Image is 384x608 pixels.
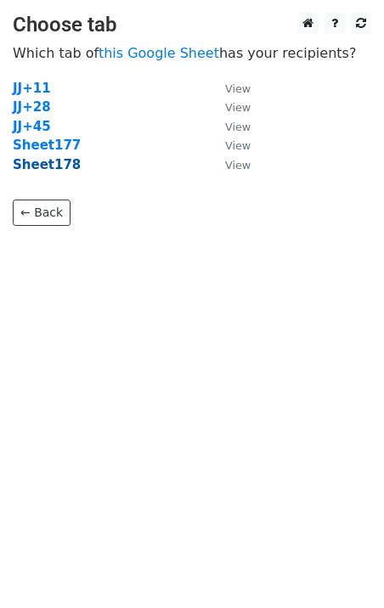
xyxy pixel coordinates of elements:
[13,200,71,226] a: ← Back
[225,82,251,95] small: View
[13,44,371,62] p: Which tab of has your recipients?
[99,45,219,61] a: this Google Sheet
[225,101,251,114] small: View
[208,157,251,172] a: View
[225,159,251,172] small: View
[13,119,51,134] a: JJ+45
[208,99,251,115] a: View
[13,157,81,172] a: Sheet178
[299,526,384,608] iframe: Chat Widget
[13,81,51,96] a: JJ+11
[225,139,251,152] small: View
[13,138,81,153] a: Sheet177
[208,81,251,96] a: View
[13,99,51,115] a: JJ+28
[13,13,371,37] h3: Choose tab
[225,121,251,133] small: View
[208,119,251,134] a: View
[208,138,251,153] a: View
